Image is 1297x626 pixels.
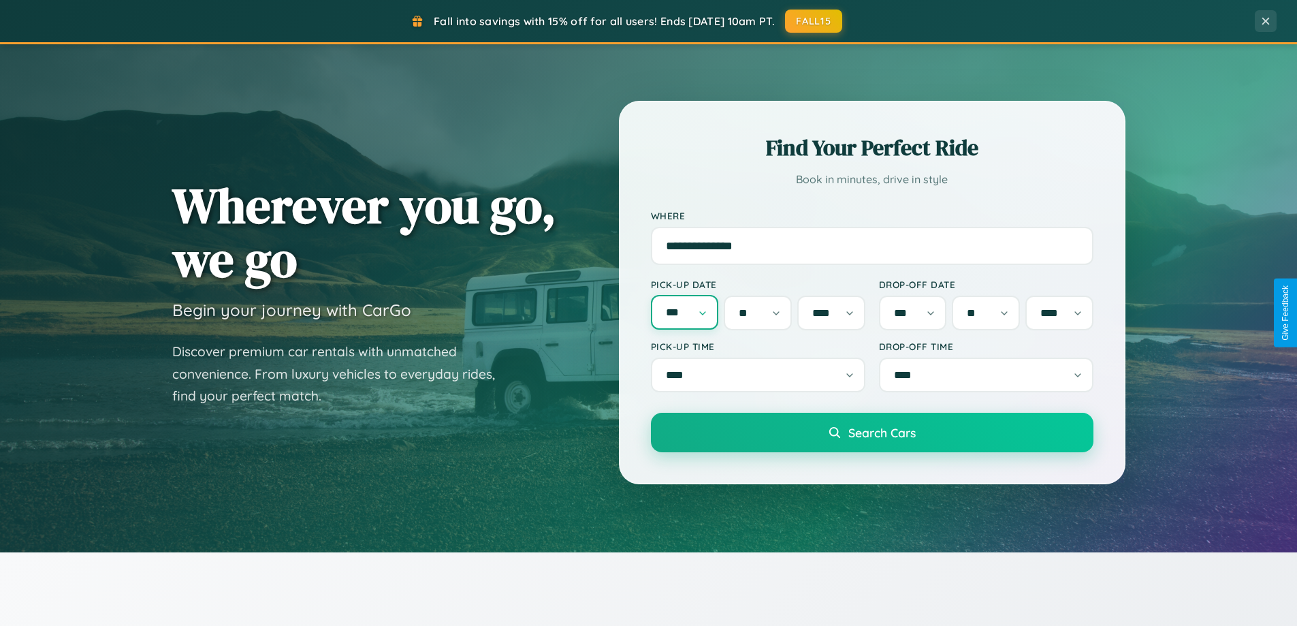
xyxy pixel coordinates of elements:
[172,300,411,320] h3: Begin your journey with CarGo
[848,425,916,440] span: Search Cars
[651,210,1093,221] label: Where
[879,279,1093,290] label: Drop-off Date
[651,413,1093,452] button: Search Cars
[651,279,865,290] label: Pick-up Date
[651,341,865,352] label: Pick-up Time
[172,341,513,407] p: Discover premium car rentals with unmatched convenience. From luxury vehicles to everyday rides, ...
[785,10,842,33] button: FALL15
[651,170,1093,189] p: Book in minutes, drive in style
[172,178,556,286] h1: Wherever you go, we go
[434,14,775,28] span: Fall into savings with 15% off for all users! Ends [DATE] 10am PT.
[879,341,1093,352] label: Drop-off Time
[651,133,1093,163] h2: Find Your Perfect Ride
[1281,285,1290,341] div: Give Feedback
